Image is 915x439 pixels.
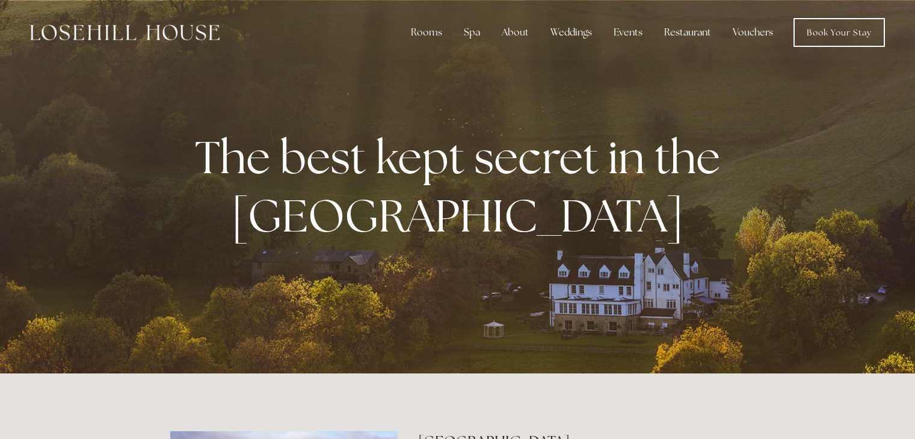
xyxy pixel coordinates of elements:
div: Rooms [401,20,452,45]
div: Restaurant [655,20,721,45]
div: Weddings [541,20,602,45]
a: Book Your Stay [793,18,885,47]
strong: The best kept secret in the [GEOGRAPHIC_DATA] [195,127,730,245]
div: About [492,20,538,45]
div: Spa [454,20,490,45]
a: Vouchers [723,20,783,45]
div: Events [604,20,652,45]
img: Losehill House [30,25,220,40]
